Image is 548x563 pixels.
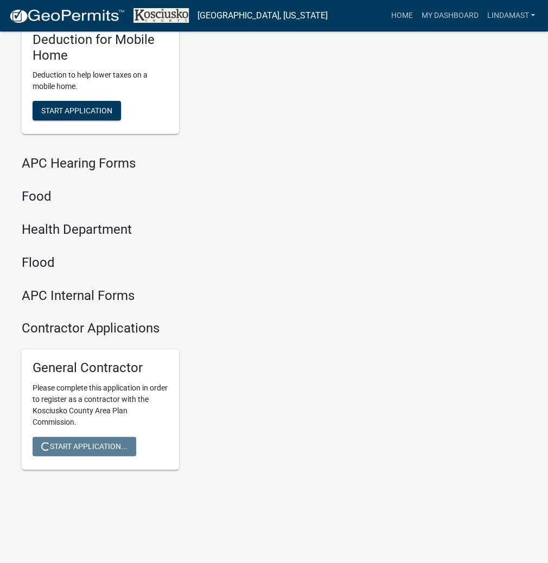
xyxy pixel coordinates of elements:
[22,321,353,478] wm-workflow-list-section: Contractor Applications
[33,360,168,376] h5: General Contractor
[133,8,189,23] img: Kosciusko County, Indiana
[386,5,417,26] a: Home
[33,69,168,92] p: Deduction to help lower taxes on a mobile home.
[417,5,482,26] a: My Dashboard
[22,321,353,336] h4: Contractor Applications
[22,222,353,238] h4: Health Department
[197,7,328,25] a: [GEOGRAPHIC_DATA], [US_STATE]
[22,156,353,171] h4: APC Hearing Forms
[22,255,353,271] h4: Flood
[33,16,168,63] h5: Auditor Veterans Deduction for Mobile Home
[33,437,136,456] button: Start Application...
[22,189,353,204] h4: Food
[41,106,112,115] span: Start Application
[33,101,121,120] button: Start Application
[22,288,353,304] h4: APC Internal Forms
[33,382,168,428] p: Please complete this application in order to register as a contractor with the Kosciusko County A...
[41,442,128,451] span: Start Application...
[482,5,539,26] a: lindamast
